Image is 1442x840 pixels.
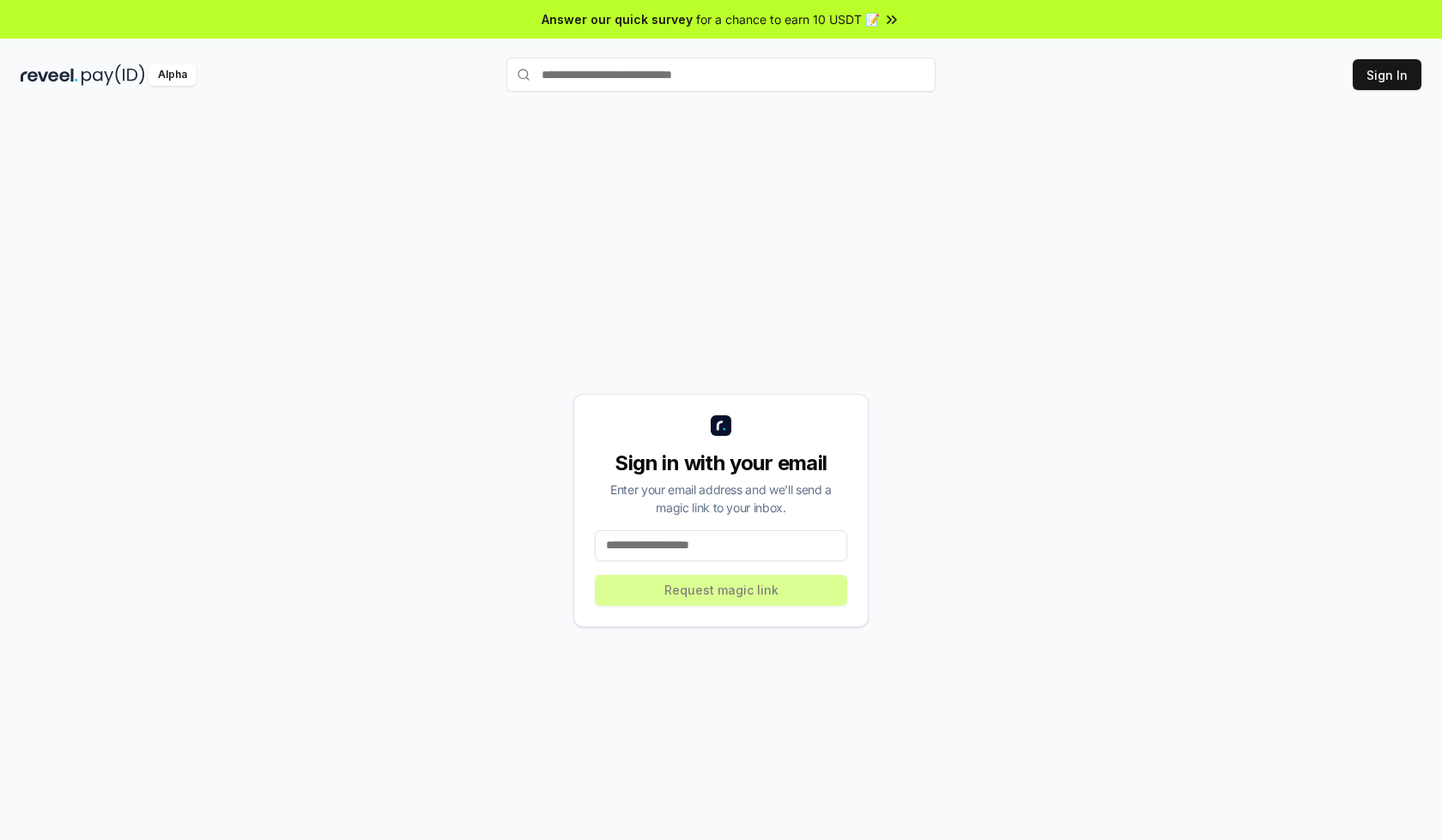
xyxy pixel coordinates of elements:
[696,10,880,28] span: for a chance to earn 10 USDT 📝
[711,415,731,436] img: logo_small
[542,10,693,28] span: Answer our quick survey
[21,64,78,86] img: reveel_dark
[595,480,847,517] div: Enter your email address and we’ll send a magic link to your inbox.
[148,64,197,86] div: Alpha
[1353,59,1421,90] button: Sign In
[82,64,145,86] img: pay_id
[595,450,847,477] div: Sign in with your email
